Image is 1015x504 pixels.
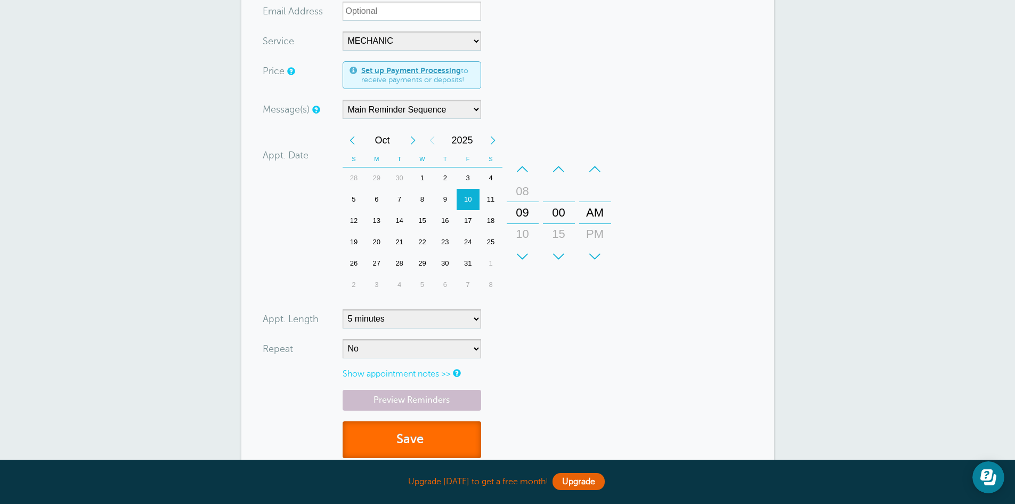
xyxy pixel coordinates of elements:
div: Thursday, October 9 [434,189,457,210]
th: S [480,151,502,167]
button: Save [343,421,481,458]
div: Tuesday, September 30 [388,167,411,189]
div: AM [582,202,608,223]
th: T [388,151,411,167]
a: Set up Payment Processing [361,66,461,75]
div: 5 [343,189,366,210]
div: 12 [343,210,366,231]
a: An optional price for the appointment. If you set a price, you can include a payment link in your... [287,68,294,75]
th: W [411,151,434,167]
div: Sunday, September 28 [343,167,366,189]
label: Price [263,66,285,76]
div: 19 [343,231,366,253]
div: Hours [507,158,539,267]
div: Saturday, October 18 [480,210,502,231]
div: 9 [434,189,457,210]
div: 26 [343,253,366,274]
div: Friday, October 3 [457,167,480,189]
iframe: Resource center [972,461,1004,493]
div: 11 [480,189,502,210]
div: Next Month [403,130,423,151]
div: 30 [388,167,411,189]
div: Friday, October 24 [457,231,480,253]
div: 11 [510,245,535,266]
label: Service [263,36,294,46]
div: 6 [365,189,388,210]
div: 2 [343,274,366,295]
div: Thursday, October 30 [434,253,457,274]
div: 3 [365,274,388,295]
div: 10 [510,223,535,245]
div: Saturday, November 8 [480,274,502,295]
a: Show appointment notes >> [343,369,451,379]
div: Wednesday, October 8 [411,189,434,210]
div: Tuesday, November 4 [388,274,411,295]
div: 15 [546,223,572,245]
div: 08 [510,181,535,202]
span: to receive payments or deposits! [361,66,474,85]
div: Monday, October 6 [365,189,388,210]
div: Sunday, November 2 [343,274,366,295]
div: Saturday, October 4 [480,167,502,189]
div: 16 [434,210,457,231]
div: 29 [365,167,388,189]
div: ress [263,2,343,21]
div: 4 [480,167,502,189]
div: 2 [434,167,457,189]
span: 2025 [442,130,483,151]
div: 6 [434,274,457,295]
div: Tuesday, October 14 [388,210,411,231]
div: Thursday, November 6 [434,274,457,295]
div: 00 [546,202,572,223]
div: 4 [388,274,411,295]
div: Sunday, October 26 [343,253,366,274]
a: Simple templates and custom messages will use the reminder schedule set under Settings > Reminder... [312,106,319,113]
label: Repeat [263,344,293,354]
div: Saturday, November 1 [480,253,502,274]
label: Appt. Date [263,150,308,160]
div: Monday, October 20 [365,231,388,253]
th: S [343,151,366,167]
div: 28 [343,167,366,189]
div: 24 [457,231,480,253]
div: Monday, November 3 [365,274,388,295]
div: 17 [457,210,480,231]
div: 10 [457,189,480,210]
div: Wednesday, October 1 [411,167,434,189]
div: Monday, September 29 [365,167,388,189]
div: Tuesday, October 21 [388,231,411,253]
div: Upgrade [DATE] to get a free month! [241,470,774,493]
div: Next Year [483,130,502,151]
div: Saturday, October 25 [480,231,502,253]
div: Sunday, October 12 [343,210,366,231]
th: F [457,151,480,167]
div: 1 [411,167,434,189]
th: M [365,151,388,167]
div: Wednesday, October 29 [411,253,434,274]
th: T [434,151,457,167]
div: 14 [388,210,411,231]
div: Tuesday, October 7 [388,189,411,210]
label: Message(s) [263,105,310,114]
div: 30 [546,245,572,266]
input: Optional [343,2,481,21]
div: Friday, October 10 [457,189,480,210]
div: 28 [388,253,411,274]
div: 7 [388,189,411,210]
div: Thursday, October 2 [434,167,457,189]
div: Friday, November 7 [457,274,480,295]
span: Ema [263,6,281,16]
div: 31 [457,253,480,274]
div: 1 [480,253,502,274]
div: Thursday, October 16 [434,210,457,231]
div: Friday, October 17 [457,210,480,231]
div: Wednesday, October 15 [411,210,434,231]
div: Wednesday, October 22 [411,231,434,253]
div: 7 [457,274,480,295]
div: Wednesday, November 5 [411,274,434,295]
a: Upgrade [553,473,605,490]
div: PM [582,223,608,245]
div: 09 [510,202,535,223]
div: 21 [388,231,411,253]
div: Thursday, October 23 [434,231,457,253]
